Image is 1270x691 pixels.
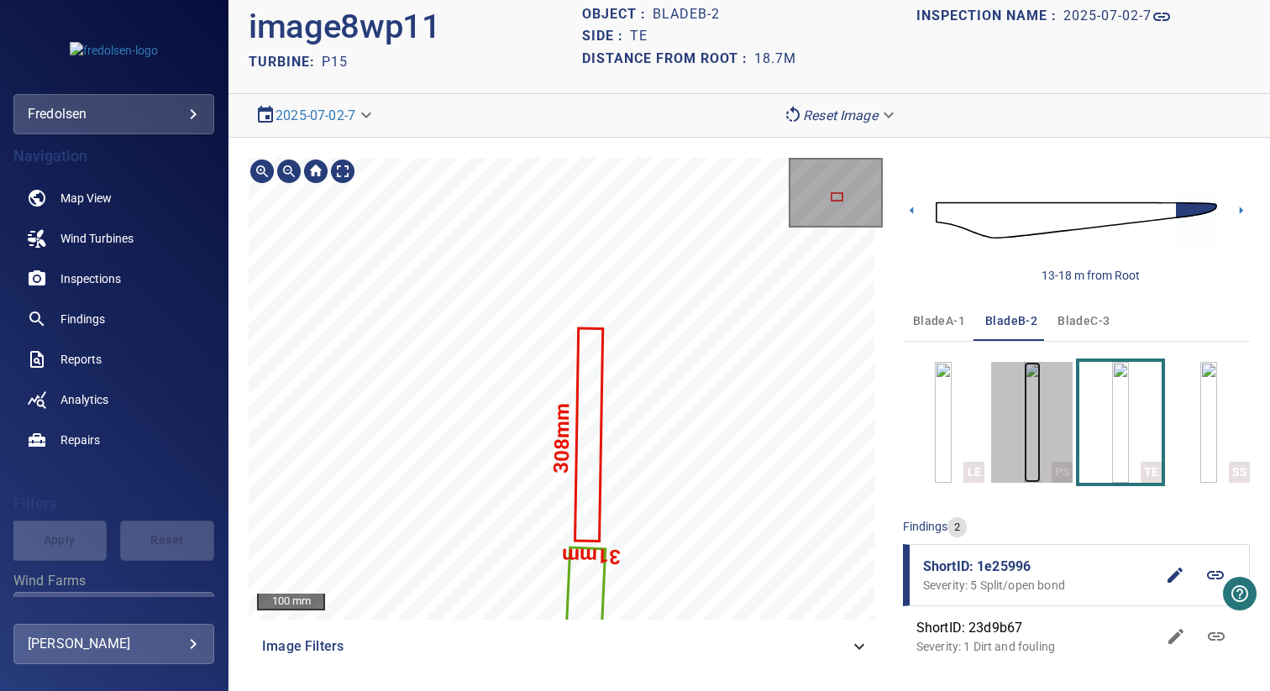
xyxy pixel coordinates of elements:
span: Wind Turbines [60,230,134,247]
a: SS [1200,362,1217,483]
div: 2025-07-02-7 [249,101,382,130]
div: fredolsen [28,101,200,128]
h1: Object : [582,7,653,23]
span: Image Filters [262,636,849,657]
h1: 18.7m [754,51,796,67]
h1: TE [630,29,648,44]
div: Reset Image [776,101,905,130]
span: bladeB-2 [985,311,1037,332]
div: fredolsen [13,94,214,134]
h1: bladeB-2 [653,7,720,23]
a: LE [935,362,952,483]
div: TE [1141,462,1162,483]
div: Wind Farms [13,592,214,632]
span: ShortID: 23d9b67 [916,618,1156,638]
h1: Inspection name : [916,8,1063,24]
img: fredolsen-logo [70,42,158,59]
span: Findings [60,311,105,327]
a: windturbines noActive [13,218,214,259]
h4: Filters [13,495,214,512]
button: SS [1168,362,1250,483]
a: 2025-07-02-7 [1063,7,1172,27]
h2: TURBINE: [249,54,322,70]
span: bladeC-3 [1057,311,1110,332]
a: map noActive [13,178,214,218]
span: Reports [60,351,102,368]
div: Go home [302,158,329,185]
span: bladeA-1 [913,311,965,332]
h2: P15 [322,54,348,70]
button: LE [903,362,984,483]
a: inspections noActive [13,259,214,299]
span: Analytics [60,391,108,408]
div: Zoom out [276,158,302,185]
span: Inspections [60,270,121,287]
label: Wind Farms [13,574,214,588]
h1: Side : [582,29,630,44]
span: findings [903,520,947,533]
div: [PERSON_NAME] [28,631,200,657]
a: findings noActive [13,299,214,339]
h2: image8wp11 [249,7,441,47]
h4: Navigation [13,148,214,165]
div: SS [1229,462,1250,483]
p: Severity: 1 Dirt and fouling [916,638,1156,655]
a: reports noActive [13,339,214,380]
p: Severity: 5 Split/open bond [923,577,1155,594]
a: 2025-07-02-7 [276,107,355,123]
a: analytics noActive [13,380,214,420]
a: repairs noActive [13,420,214,460]
a: TE [1112,362,1129,483]
em: Reset Image [803,107,878,123]
span: ShortID: 1e25996 [923,557,1155,577]
div: 13-18 m from Root [1042,267,1140,284]
img: d [936,186,1217,254]
div: Toggle full page [329,158,356,185]
h1: 2025-07-02-7 [1063,8,1152,24]
text: 308mm [549,403,574,474]
div: Image Filters [249,626,883,667]
a: PS [1024,362,1041,483]
div: Zoom in [249,158,276,185]
h1: Distance from root : [582,51,754,67]
text: 31mm [561,543,620,568]
div: PS [1052,462,1073,483]
button: PS [991,362,1073,483]
span: Map View [60,190,112,207]
div: LE [963,462,984,483]
span: Repairs [60,432,100,448]
button: TE [1079,362,1161,483]
span: 2 [947,520,967,536]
